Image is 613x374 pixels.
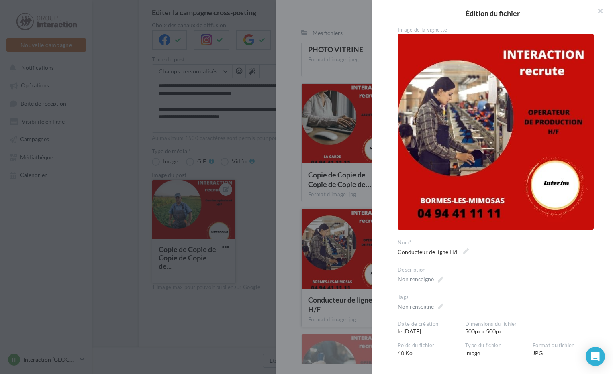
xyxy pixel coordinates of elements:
h2: Édition du fichier [385,10,600,17]
img: Operateur de production Bormes les mimosas [398,34,594,230]
div: Format du fichier [533,342,594,349]
div: Poids du fichier [398,342,459,349]
div: le [DATE] [398,321,465,336]
div: 500px x 500px [465,321,600,336]
span: Non renseigné [398,274,443,285]
span: Conducteur de ligne H/F [398,246,469,258]
div: Image de la vignette [398,26,594,34]
div: Description [398,266,594,274]
div: JPG [533,342,600,357]
div: Type du fichier [465,342,526,349]
div: Non renseigné [398,303,434,311]
div: Dimensions du fichier [465,321,594,328]
div: 40 Ko [398,342,465,357]
div: Tags [398,294,594,301]
div: Open Intercom Messenger [586,347,605,366]
div: Date de création [398,321,459,328]
div: Image [465,342,533,357]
